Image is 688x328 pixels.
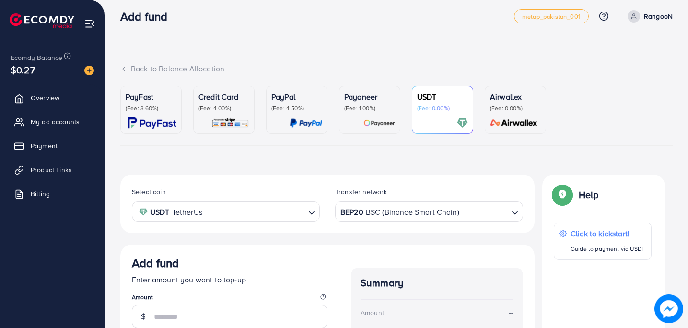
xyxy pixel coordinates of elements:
span: $0.27 [11,63,35,77]
p: (Fee: 4.50%) [271,105,322,112]
p: PayPal [271,91,322,103]
span: Overview [31,93,59,103]
div: Search for option [132,201,320,221]
img: card [487,117,541,129]
div: Search for option [335,201,523,221]
a: Overview [7,88,97,107]
strong: BEP20 [340,205,363,219]
div: Back to Balance Allocation [120,63,673,74]
span: My ad accounts [31,117,80,127]
img: card [457,117,468,129]
span: Ecomdy Balance [11,53,62,62]
p: (Fee: 0.00%) [417,105,468,112]
p: (Fee: 0.00%) [490,105,541,112]
p: Guide to payment via USDT [571,243,645,255]
img: card [211,117,249,129]
strong: USDT [150,205,170,219]
h3: Add fund [132,256,179,270]
p: (Fee: 1.00%) [344,105,395,112]
a: Payment [7,136,97,155]
img: logo [10,13,74,28]
label: Transfer network [335,187,387,197]
img: Popup guide [554,186,571,203]
img: card [290,117,322,129]
img: coin [139,208,148,216]
span: Payment [31,141,58,151]
input: Search for option [460,204,508,219]
img: menu [84,18,95,29]
p: Payoneer [344,91,395,103]
p: USDT [417,91,468,103]
span: metap_pakistan_001 [522,13,581,20]
p: (Fee: 3.60%) [126,105,176,112]
img: image [654,294,683,323]
p: Click to kickstart! [571,228,645,239]
h3: Add fund [120,10,175,23]
a: My ad accounts [7,112,97,131]
span: TetherUs [172,205,202,219]
span: Billing [31,189,50,199]
label: Select coin [132,187,166,197]
a: Billing [7,184,97,203]
span: Product Links [31,165,72,175]
legend: Amount [132,293,327,305]
a: Product Links [7,160,97,179]
img: card [128,117,176,129]
p: Credit Card [198,91,249,103]
p: Enter amount you want to top-up [132,274,327,285]
p: Airwallex [490,91,541,103]
a: metap_pakistan_001 [514,9,589,23]
p: RangooN [644,11,673,22]
input: Search for option [205,204,304,219]
a: RangooN [624,10,673,23]
p: Help [579,189,599,200]
img: image [84,66,94,75]
img: card [363,117,395,129]
p: (Fee: 4.00%) [198,105,249,112]
span: BSC (Binance Smart Chain) [366,205,459,219]
p: PayFast [126,91,176,103]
